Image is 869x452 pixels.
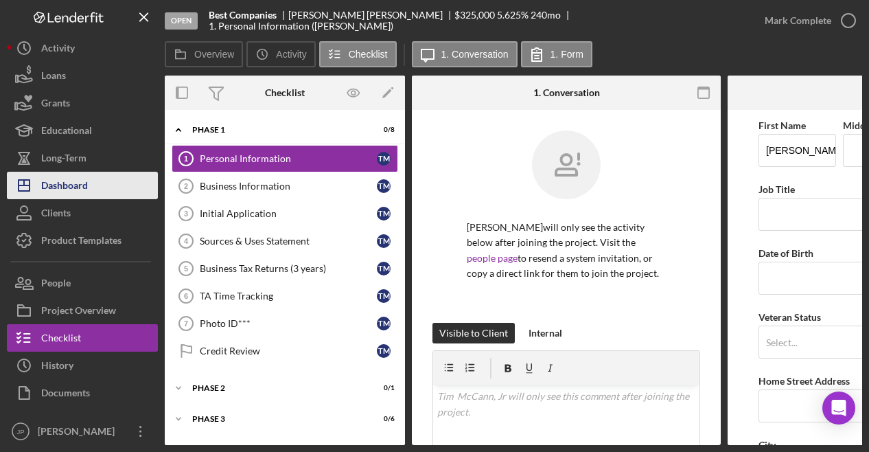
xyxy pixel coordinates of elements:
tspan: 4 [184,237,189,245]
button: Overview [165,41,243,67]
button: Documents [7,379,158,407]
label: Overview [194,49,234,60]
div: Loans [41,62,66,93]
label: Checklist [349,49,388,60]
div: TA Time Tracking [200,291,377,302]
tspan: 2 [184,182,188,190]
a: 5Business Tax Returns (3 years)TM [172,255,398,282]
label: City [758,439,776,451]
div: Initial Application [200,208,377,219]
div: People [41,269,71,300]
a: 4Sources & Uses StatementTM [172,227,398,255]
div: Mark Complete [765,7,831,34]
button: Clients [7,199,158,227]
div: 1. Conversation [533,87,600,98]
a: 3Initial ApplicationTM [172,200,398,227]
a: 6TA Time TrackingTM [172,282,398,310]
tspan: 3 [184,210,188,218]
div: [PERSON_NAME] [PERSON_NAME] [288,10,454,21]
button: Product Templates [7,227,158,254]
div: Select... [766,337,798,348]
div: Phase 2 [192,384,360,392]
div: T M [377,152,391,166]
div: Personal Information [200,153,377,164]
div: 0 / 6 [370,415,395,423]
div: Educational [41,117,92,148]
div: Long-Term [41,144,86,175]
div: Business Tax Returns (3 years) [200,263,377,274]
div: 0 / 8 [370,126,395,134]
a: people page [467,252,518,264]
button: Project Overview [7,297,158,324]
tspan: 7 [184,319,188,328]
div: Project Overview [41,297,116,328]
button: Internal [522,323,569,343]
div: Activity [41,34,75,65]
button: History [7,352,158,379]
p: [PERSON_NAME] will only see the activity below after joining the project. Visit the to resend a s... [467,220,666,282]
label: Job Title [758,183,795,195]
button: People [7,269,158,297]
div: Internal [529,323,562,343]
span: $325,000 [454,9,495,21]
a: 2Business InformationTM [172,172,398,200]
div: Grants [41,89,70,120]
div: Checklist [41,324,81,355]
label: Activity [276,49,306,60]
text: JP [16,428,24,436]
button: 1. Form [521,41,592,67]
button: Activity [246,41,315,67]
div: T M [377,179,391,193]
div: 1. Personal Information ([PERSON_NAME]) [209,21,393,32]
div: Clients [41,199,71,230]
tspan: 1 [184,155,188,163]
div: History [41,352,73,383]
div: T M [377,234,391,248]
a: Grants [7,89,158,117]
a: Credit ReviewTM [172,337,398,365]
label: 1. Form [551,49,583,60]
a: 1Personal InformationTM [172,145,398,172]
button: Visible to Client [432,323,515,343]
button: 1. Conversation [412,41,518,67]
div: Phase 1 [192,126,360,134]
div: Checklist [265,87,305,98]
div: [PERSON_NAME] [34,418,124,449]
tspan: 5 [184,264,188,273]
div: Open [165,12,198,30]
div: Visible to Client [439,323,508,343]
button: Loans [7,62,158,89]
div: 5.625 % [497,10,529,21]
button: Mark Complete [751,7,862,34]
button: Checklist [7,324,158,352]
div: Business Information [200,181,377,192]
label: Date of Birth [758,247,813,259]
div: Product Templates [41,227,121,258]
div: Sources & Uses Statement [200,236,377,247]
div: Credit Review [200,346,377,357]
div: 240 mo [531,10,561,21]
button: JP[PERSON_NAME] [7,418,158,445]
div: T M [377,207,391,221]
div: Dashboard [41,172,88,203]
div: 0 / 1 [370,384,395,392]
button: Activity [7,34,158,62]
label: Home Street Address [758,375,850,387]
tspan: 6 [184,292,188,300]
button: Educational [7,117,158,144]
div: T M [377,317,391,330]
button: Long-Term [7,144,158,172]
label: 1. Conversation [441,49,509,60]
b: Best Companies [209,10,277,21]
div: T M [377,289,391,303]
